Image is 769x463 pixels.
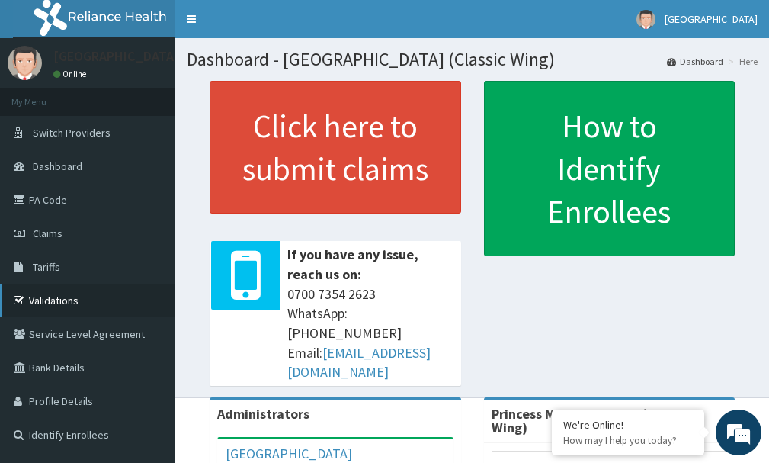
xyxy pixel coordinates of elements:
[563,418,693,432] div: We're Online!
[33,227,62,240] span: Claims
[33,260,60,274] span: Tariffs
[33,159,82,173] span: Dashboard
[287,285,453,383] span: 0700 7354 2623 WhatsApp: [PHONE_NUMBER] Email:
[8,46,42,80] img: User Image
[667,55,723,68] a: Dashboard
[287,344,431,381] a: [EMAIL_ADDRESS][DOMAIN_NAME]
[33,126,111,140] span: Switch Providers
[636,10,655,29] img: User Image
[287,246,418,283] b: If you have any issue, reach us on:
[563,434,693,447] p: How may I help you today?
[53,50,179,63] p: [GEOGRAPHIC_DATA]
[492,405,689,436] strong: Princess Medical Center (Classic Wing)
[725,55,758,68] li: Here
[210,81,461,214] a: Click here to submit claims
[226,445,352,462] a: [GEOGRAPHIC_DATA]
[217,405,309,423] b: Administrators
[665,12,758,26] span: [GEOGRAPHIC_DATA]
[187,50,758,69] h1: Dashboard - [GEOGRAPHIC_DATA] (Classic Wing)
[484,81,735,256] a: How to Identify Enrollees
[53,69,90,79] a: Online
